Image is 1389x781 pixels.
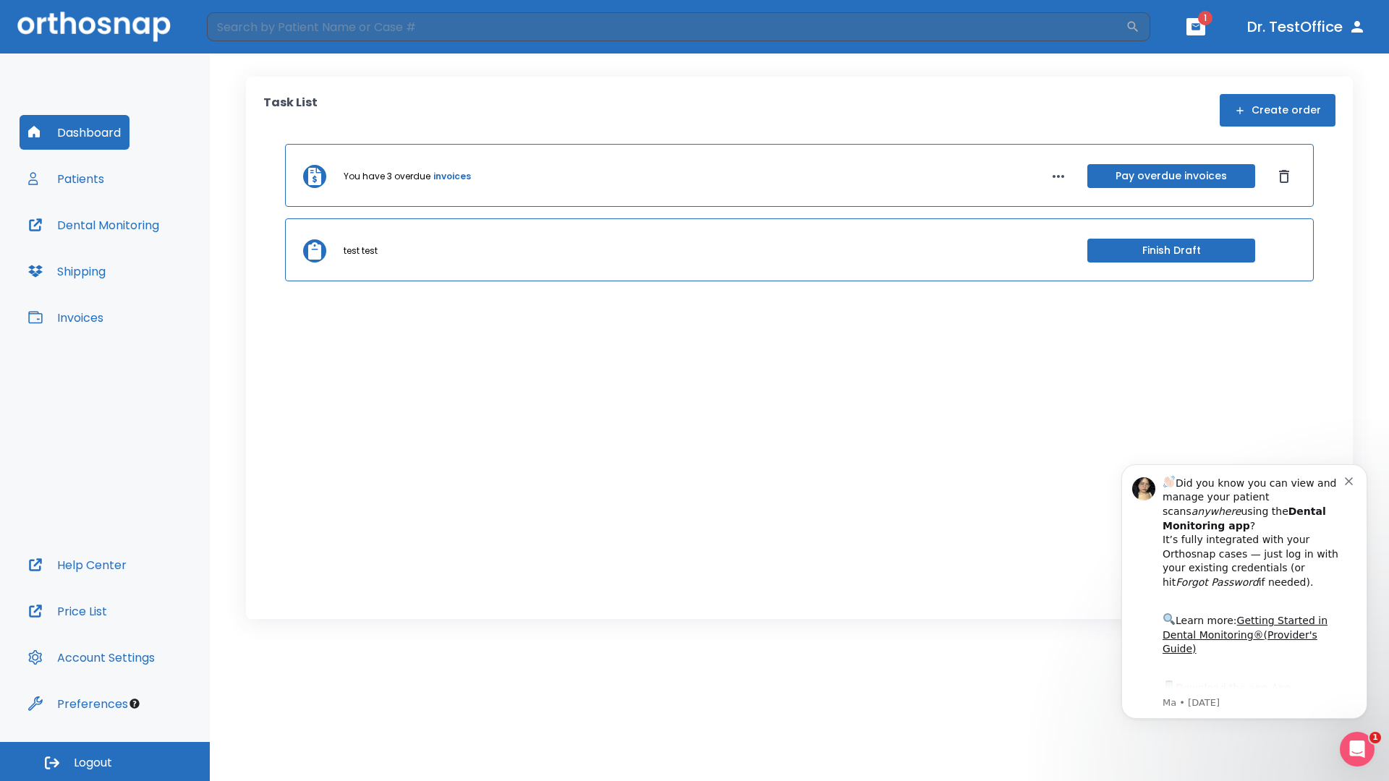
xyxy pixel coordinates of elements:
[20,640,163,675] button: Account Settings
[344,170,430,183] p: You have 3 overdue
[1100,443,1389,742] iframe: Intercom notifications message
[63,239,192,265] a: App Store
[128,697,141,710] div: Tooltip anchor
[20,254,114,289] button: Shipping
[344,244,378,257] p: test test
[74,755,112,771] span: Logout
[245,31,257,43] button: Dismiss notification
[17,12,171,41] img: Orthosnap
[1220,94,1335,127] button: Create order
[20,594,116,628] button: Price List
[20,115,129,150] button: Dashboard
[207,12,1126,41] input: Search by Patient Name or Case #
[1087,164,1255,188] button: Pay overdue invoices
[20,686,137,721] button: Preferences
[263,94,318,127] p: Task List
[1369,732,1381,743] span: 1
[20,208,168,242] button: Dental Monitoring
[1273,165,1296,188] button: Dismiss
[1340,732,1375,767] iframe: Intercom live chat
[20,547,135,582] button: Help Center
[1198,11,1212,25] span: 1
[433,170,471,183] a: invoices
[20,161,113,196] button: Patients
[63,254,245,267] p: Message from Ma, sent 2w ago
[1087,239,1255,263] button: Finish Draft
[63,236,245,310] div: Download the app: | ​ Let us know if you need help getting started!
[20,300,112,335] button: Invoices
[1241,14,1372,40] button: Dr. TestOffice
